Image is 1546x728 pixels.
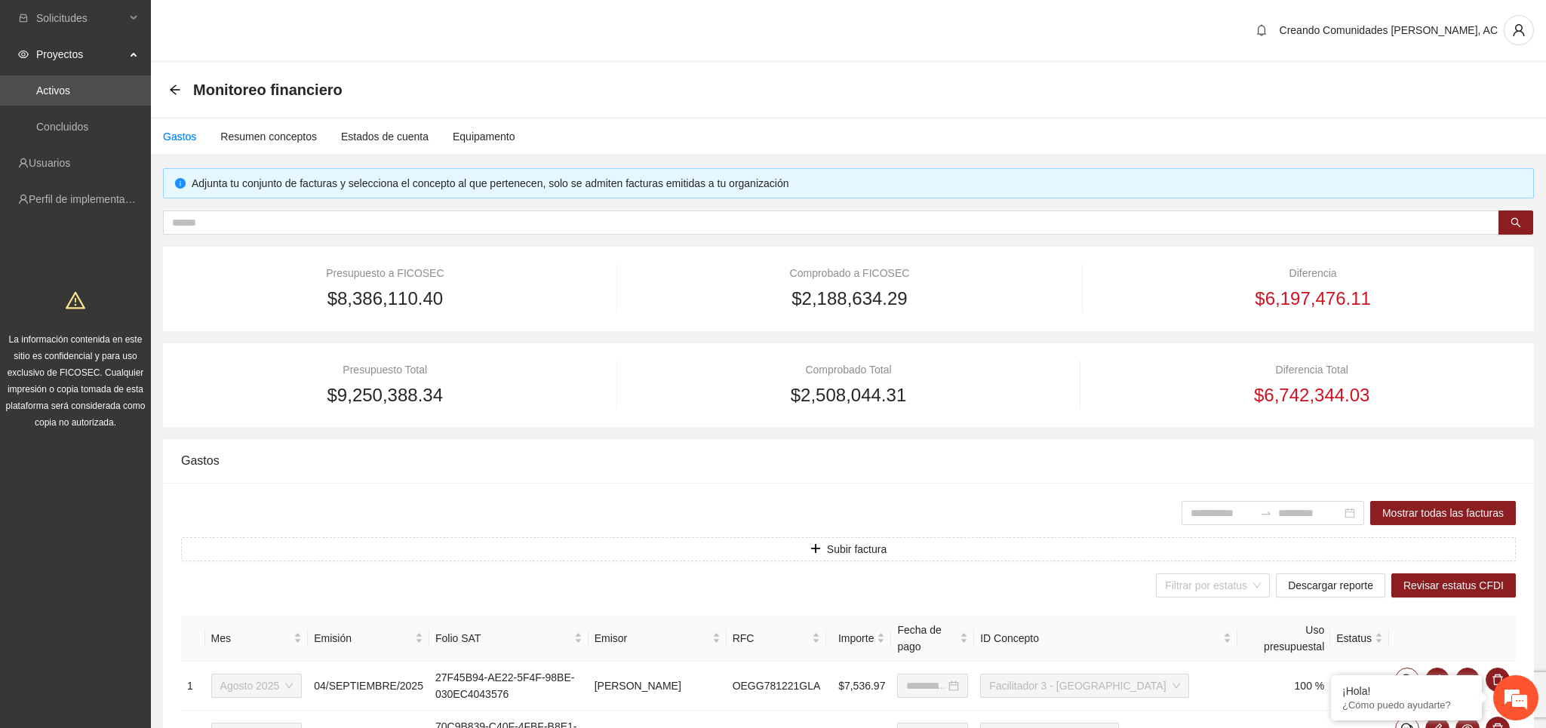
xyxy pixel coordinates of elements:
div: Back [169,84,181,97]
span: $6,742,344.03 [1254,381,1369,410]
span: inbox [18,13,29,23]
div: Gastos [163,128,196,145]
span: delete [1486,674,1509,686]
span: swap-right [1260,507,1272,519]
div: Comprobado a FICOSEC [644,265,1054,281]
span: Emisión [314,630,412,647]
button: Revisar estatus CFDI [1391,573,1516,597]
span: Mes [211,630,291,647]
th: ID Concepto [974,616,1237,662]
button: edit [1425,668,1449,692]
span: La información contenida en este sitio es confidencial y para uso exclusivo de FICOSEC. Cualquier... [6,334,146,428]
div: Presupuesto a FICOSEC [181,265,589,281]
th: Importe [826,616,891,662]
textarea: Escriba su mensaje y pulse “Intro” [8,412,287,465]
th: RFC [727,616,827,662]
div: Resumen conceptos [220,128,317,145]
span: $2,188,634.29 [791,284,907,313]
span: $9,250,388.34 [327,381,443,410]
span: $2,508,044.31 [791,381,906,410]
th: Uso presupuestal [1237,616,1330,662]
span: search [1511,217,1521,229]
div: ¡Hola! [1342,685,1471,697]
div: Equipamento [453,128,515,145]
td: 04/SEPTIEMBRE/2025 [308,662,429,711]
td: 27F45B94-AE22-5F4F-98BE-030EC4043576 [429,662,589,711]
p: ¿Cómo puedo ayudarte? [1342,699,1471,711]
span: Creando Comunidades [PERSON_NAME], AC [1280,24,1498,36]
div: Minimizar ventana de chat en vivo [247,8,284,44]
button: Mostrar todas las facturas [1370,501,1516,525]
span: eye [18,49,29,60]
span: info-circle [175,178,186,189]
button: eye [1455,668,1480,692]
td: $7,536.97 [826,662,891,711]
span: Subir factura [827,541,887,558]
span: Estamos en línea. [88,201,208,354]
td: 1 [181,662,205,711]
span: edit [1426,674,1449,686]
span: Proyectos [36,39,125,69]
span: RFC [733,630,810,647]
a: Activos [36,84,70,97]
th: Emisor [589,616,727,662]
td: OEGG781221GLA [727,662,827,711]
th: Emisión [308,616,429,662]
span: eye [1456,674,1479,686]
span: Solicitudes [36,3,125,33]
td: - - - [1330,662,1389,711]
span: warning [66,290,85,310]
a: Perfil de implementadora [29,193,146,205]
span: Descargar reporte [1288,577,1373,594]
span: Revisar estatus CFDI [1403,577,1504,594]
div: Diferencia Total [1108,361,1516,378]
button: bell [1249,18,1274,42]
span: Fecha de pago [897,622,957,655]
span: $6,197,476.11 [1255,284,1370,313]
button: comment [1395,668,1419,692]
span: bell [1250,24,1273,36]
div: Presupuesto Total [181,361,589,378]
a: Concluidos [36,121,88,133]
span: Folio SAT [435,630,571,647]
span: comment [1396,674,1418,686]
button: user [1504,15,1534,45]
div: Gastos [181,439,1516,482]
span: Agosto 2025 [220,674,294,697]
th: Fecha de pago [891,616,974,662]
a: Usuarios [29,157,70,169]
td: [PERSON_NAME] [589,662,727,711]
div: Adjunta tu conjunto de facturas y selecciona el concepto al que pertenecen, solo se admiten factu... [192,175,1522,192]
span: Monitoreo financiero [193,78,343,102]
button: Descargar reporte [1276,573,1385,597]
div: Diferencia [1110,265,1516,281]
span: Mostrar todas las facturas [1382,505,1504,521]
span: ID Concepto [980,630,1220,647]
span: plus [810,543,821,555]
th: Folio SAT [429,616,589,662]
th: Mes [205,616,309,662]
span: Facilitador 3 - Chihuahua [989,674,1179,697]
div: Chatee con nosotros ahora [78,77,254,97]
button: delete [1486,668,1510,692]
span: user [1505,23,1533,37]
span: Importe [832,630,874,647]
button: search [1498,210,1533,235]
div: Estados de cuenta [341,128,429,145]
div: Comprobado Total [644,361,1053,378]
span: Emisor [595,630,709,647]
button: plusSubir factura [181,537,1516,561]
span: $8,386,110.40 [327,284,443,313]
span: arrow-left [169,84,181,96]
span: Estatus [1336,630,1372,647]
td: 100 % [1237,662,1330,711]
span: to [1260,507,1272,519]
th: Estatus [1330,616,1389,662]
